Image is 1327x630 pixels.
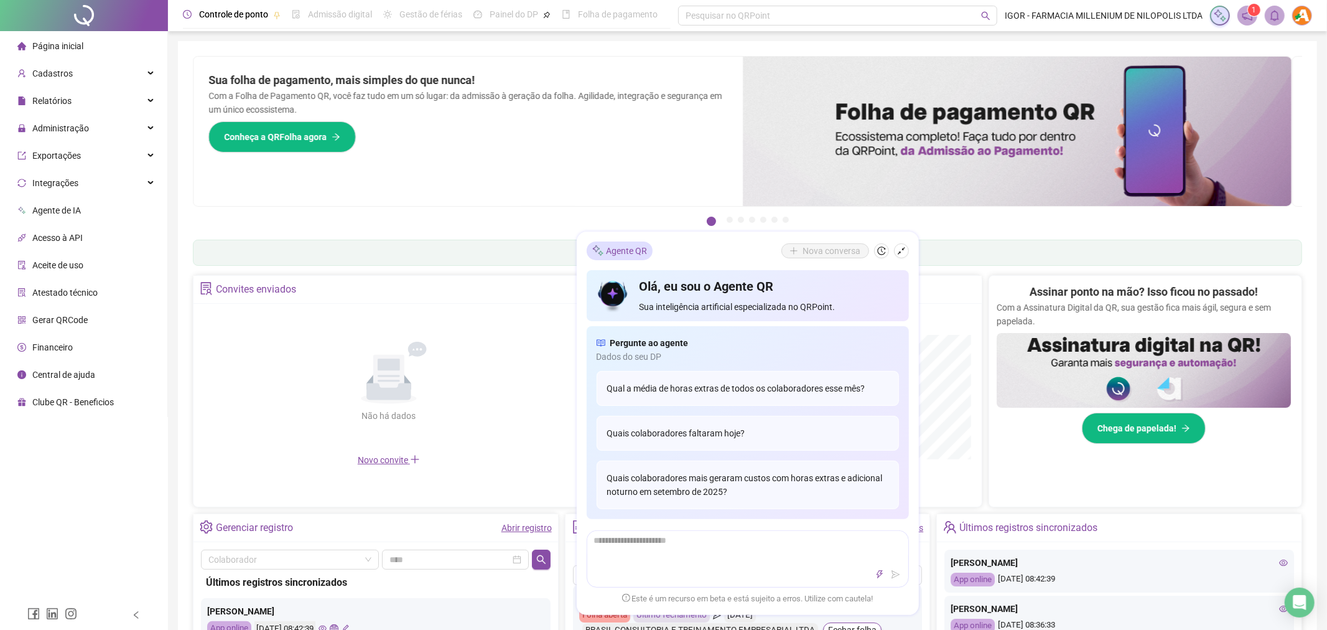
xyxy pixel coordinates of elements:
button: thunderbolt [872,567,887,582]
span: dashboard [473,10,482,19]
span: Financeiro [32,342,73,352]
span: Novo convite [358,455,420,465]
span: file-text [572,520,585,534]
span: left [132,611,141,619]
span: read [597,336,605,350]
div: [PERSON_NAME] [951,602,1288,616]
div: [PERSON_NAME] [951,556,1288,570]
span: history [877,247,886,255]
span: Aceite de uso [32,260,83,270]
div: Agente QR [587,242,653,260]
span: Este é um recurso em beta e está sujeito a erros. Utilize com cautela! [622,593,873,605]
span: Administração [32,123,89,133]
img: banner%2F02c71560-61a6-44d4-94b9-c8ab97240462.png [997,333,1291,408]
h4: Olá, eu sou o Agente QR [639,278,898,295]
img: icon [597,278,630,314]
span: facebook [27,608,40,620]
span: linkedin [46,608,58,620]
span: Acesso à API [32,233,83,243]
span: info-circle [17,370,26,379]
span: Clube QR - Beneficios [32,397,114,407]
span: 1 [1252,6,1257,14]
div: Não há dados [332,409,446,423]
div: Último fechamento [633,608,710,623]
span: qrcode [17,316,26,324]
span: Agente de IA [32,205,81,215]
span: api [17,233,26,242]
img: sparkle-icon.fc2bf0ac1784a2077858766a79e2daf3.svg [1213,9,1227,22]
span: export [17,151,26,160]
div: Folha aberta [579,608,630,623]
span: sync [17,179,26,187]
span: Admissão digital [308,9,372,19]
span: lock [17,124,26,133]
span: audit [17,261,26,270]
span: dollar [17,343,26,352]
span: solution [17,288,26,297]
span: pushpin [543,11,551,19]
span: Relatórios [32,96,72,106]
h2: Assinar ponto na mão? Isso ficou no passado! [1030,283,1258,301]
span: bell [1269,10,1280,21]
button: send [888,567,903,582]
button: 6 [771,217,778,223]
span: sun [383,10,392,19]
div: Gerenciar registro [216,517,293,538]
span: home [17,42,26,50]
span: book [562,10,570,19]
span: Sua inteligência artificial especializada no QRPoint. [639,300,898,314]
span: search [536,555,546,565]
span: Atestado técnico [32,288,98,298]
span: eye [1279,604,1288,613]
span: Chega de papelada! [1097,421,1176,435]
span: instagram [65,608,77,620]
div: [DATE] [724,608,756,623]
sup: 1 [1248,4,1260,16]
span: pushpin [273,11,281,19]
button: 5 [760,217,766,223]
button: 2 [727,217,733,223]
img: 4531 [1293,6,1311,25]
span: IGOR - FARMACIA MILLENIUM DE NILOPOLIS LTDA [1005,9,1203,22]
button: 1 [707,217,716,226]
button: 4 [749,217,755,223]
span: Dados do seu DP [597,350,899,364]
button: Conheça a QRFolha agora [208,121,356,153]
span: file [17,96,26,105]
p: Com a Assinatura Digital da QR, sua gestão fica mais ágil, segura e sem papelada. [997,301,1291,328]
span: Conheça a QRFolha agora [224,130,327,144]
span: Gerar QRCode [32,315,88,325]
span: arrow-right [332,133,340,141]
span: eye [1279,558,1288,567]
p: Com a Folha de Pagamento QR, você faz tudo em um só lugar: da admissão à geração da folha. Agilid... [208,89,728,116]
span: team [943,520,956,534]
span: Central de ajuda [32,370,95,380]
button: 3 [738,217,744,223]
span: Painel do DP [490,9,538,19]
div: [PERSON_NAME] [207,604,544,618]
img: sparkle-icon.fc2bf0ac1784a2077858766a79e2daf3.svg [592,244,604,257]
span: solution [200,282,213,295]
span: user-add [17,69,26,78]
button: Chega de papelada! [1082,413,1206,444]
span: plus [410,454,420,464]
span: Gestão de férias [399,9,462,19]
span: shrink [897,247,906,255]
div: Quais colaboradores mais geraram custos com horas extras e adicional noturno em setembro de 2025? [597,461,899,509]
span: Exportações [32,151,81,161]
div: Convites enviados [216,279,296,300]
span: Controle de ponto [199,9,268,19]
span: Pergunte ao agente [610,336,689,350]
span: Folha de pagamento [578,9,658,19]
span: Cadastros [32,68,73,78]
span: search [981,11,990,21]
span: file-done [292,10,300,19]
a: Abrir registro [501,523,552,533]
span: Página inicial [32,41,83,51]
span: exclamation-circle [622,594,630,602]
span: thunderbolt [875,570,884,579]
div: Qual a média de horas extras de todos os colaboradores esse mês? [597,371,899,406]
span: notification [1242,10,1253,21]
div: Últimos registros sincronizados [960,517,1098,538]
div: Open Intercom Messenger [1285,588,1315,618]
